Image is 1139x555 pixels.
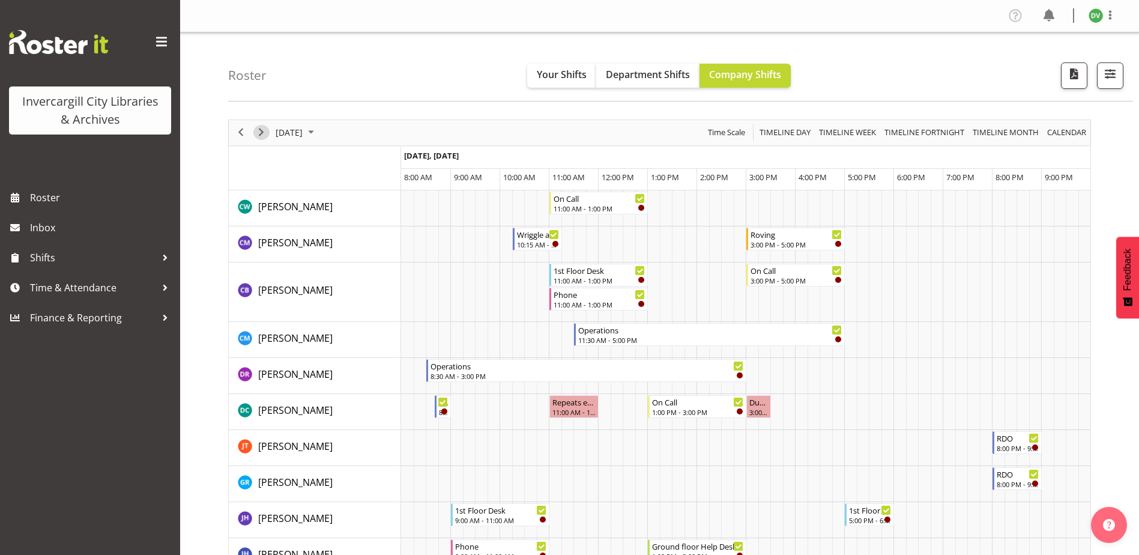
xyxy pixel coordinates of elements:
[883,125,967,140] button: Fortnight
[439,396,448,408] div: Newspapers
[455,540,546,552] div: Phone
[1045,125,1089,140] button: Month
[652,396,743,408] div: On Call
[997,468,1039,480] div: RDO
[30,309,156,327] span: Finance & Reporting
[997,432,1039,444] div: RDO
[749,396,768,408] div: Duration 0 hours - [PERSON_NAME]
[554,204,645,213] div: 11:00 AM - 1:00 PM
[426,359,746,382] div: Debra Robinson"s event - Operations Begin From Monday, September 29, 2025 at 8:30:00 AM GMT+13:00...
[30,279,156,297] span: Time & Attendance
[258,200,333,213] span: [PERSON_NAME]
[817,125,878,140] button: Timeline Week
[845,503,894,526] div: Jill Harpur"s event - 1st Floor Desk Begin From Monday, September 29, 2025 at 5:00:00 PM GMT+13:0...
[517,228,559,240] div: Wriggle and Rhyme
[552,407,596,417] div: 11:00 AM - 12:00 PM
[258,236,333,249] span: [PERSON_NAME]
[1103,519,1115,531] img: help-xxl-2.png
[552,396,596,408] div: Repeats every [DATE] - [PERSON_NAME]
[258,403,333,417] a: [PERSON_NAME]
[578,324,842,336] div: Operations
[231,120,251,145] div: previous period
[849,515,891,525] div: 5:00 PM - 6:00 PM
[451,503,549,526] div: Jill Harpur"s event - 1st Floor Desk Begin From Monday, September 29, 2025 at 9:00:00 AM GMT+13:0...
[527,64,596,88] button: Your Shifts
[503,172,536,183] span: 10:00 AM
[946,172,974,183] span: 7:00 PM
[253,125,270,140] button: Next
[578,335,842,345] div: 11:30 AM - 5:00 PM
[229,466,401,502] td: Grace Roscoe-Squires resource
[258,476,333,489] span: [PERSON_NAME]
[554,288,645,300] div: Phone
[606,68,690,81] span: Department Shifts
[758,125,812,140] span: Timeline Day
[746,264,845,287] div: Chris Broad"s event - On Call Begin From Monday, September 29, 2025 at 3:00:00 PM GMT+13:00 Ends ...
[707,125,746,140] span: Time Scale
[1046,125,1087,140] span: calendar
[751,240,842,249] div: 3:00 PM - 5:00 PM
[454,172,482,183] span: 9:00 AM
[651,172,679,183] span: 1:00 PM
[439,407,448,417] div: 8:40 AM - 9:00 AM
[537,68,587,81] span: Your Shifts
[229,190,401,226] td: Catherine Wilson resource
[574,323,845,346] div: Cindy Mulrooney"s event - Operations Begin From Monday, September 29, 2025 at 11:30:00 AM GMT+13:...
[758,125,813,140] button: Timeline Day
[258,199,333,214] a: [PERSON_NAME]
[971,125,1041,140] button: Timeline Month
[554,264,645,276] div: 1st Floor Desk
[652,407,743,417] div: 1:00 PM - 3:00 PM
[995,172,1024,183] span: 8:00 PM
[229,358,401,394] td: Debra Robinson resource
[435,395,451,418] div: Donald Cunningham"s event - Newspapers Begin From Monday, September 29, 2025 at 8:40:00 AM GMT+13...
[749,407,768,417] div: 3:00 PM - 3:30 PM
[700,172,728,183] span: 2:00 PM
[549,395,599,418] div: Donald Cunningham"s event - Repeats every monday - Donald Cunningham Begin From Monday, September...
[554,192,645,204] div: On Call
[229,502,401,538] td: Jill Harpur resource
[751,264,842,276] div: On Call
[549,264,648,287] div: Chris Broad"s event - 1st Floor Desk Begin From Monday, September 29, 2025 at 11:00:00 AM GMT+13:...
[258,283,333,297] a: [PERSON_NAME]
[549,192,648,214] div: Catherine Wilson"s event - On Call Begin From Monday, September 29, 2025 at 11:00:00 AM GMT+13:00...
[404,150,459,161] span: [DATE], [DATE]
[30,189,174,207] span: Roster
[997,479,1039,489] div: 8:00 PM - 9:00 PM
[602,172,634,183] span: 12:00 PM
[897,172,925,183] span: 6:00 PM
[431,360,743,372] div: Operations
[271,120,321,145] div: September 29, 2025
[258,332,333,345] span: [PERSON_NAME]
[30,219,174,237] span: Inbox
[746,395,771,418] div: Donald Cunningham"s event - Duration 0 hours - Donald Cunningham Begin From Monday, September 29,...
[431,371,743,381] div: 8:30 AM - 3:00 PM
[799,172,827,183] span: 4:00 PM
[554,276,645,285] div: 11:00 AM - 1:00 PM
[554,300,645,309] div: 11:00 AM - 1:00 PM
[9,30,108,54] img: Rosterit website logo
[258,367,333,381] a: [PERSON_NAME]
[992,431,1042,454] div: Glen Tomlinson"s event - RDO Begin From Monday, September 29, 2025 at 8:00:00 PM GMT+13:00 Ends A...
[30,249,156,267] span: Shifts
[818,125,877,140] span: Timeline Week
[699,64,791,88] button: Company Shifts
[1122,249,1133,291] span: Feedback
[1061,62,1087,89] button: Download a PDF of the roster for the current day
[596,64,699,88] button: Department Shifts
[849,504,891,516] div: 1st Floor Desk
[848,172,876,183] span: 5:00 PM
[455,504,546,516] div: 1st Floor Desk
[706,125,748,140] button: Time Scale
[258,512,333,525] span: [PERSON_NAME]
[992,467,1042,490] div: Grace Roscoe-Squires"s event - RDO Begin From Monday, September 29, 2025 at 8:00:00 PM GMT+13:00 ...
[746,228,845,250] div: Chamique Mamolo"s event - Roving Begin From Monday, September 29, 2025 at 3:00:00 PM GMT+13:00 En...
[229,430,401,466] td: Glen Tomlinson resource
[517,240,559,249] div: 10:15 AM - 11:15 AM
[751,276,842,285] div: 3:00 PM - 5:00 PM
[1089,8,1103,23] img: desk-view11665.jpg
[258,404,333,417] span: [PERSON_NAME]
[455,515,546,525] div: 9:00 AM - 11:00 AM
[258,368,333,381] span: [PERSON_NAME]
